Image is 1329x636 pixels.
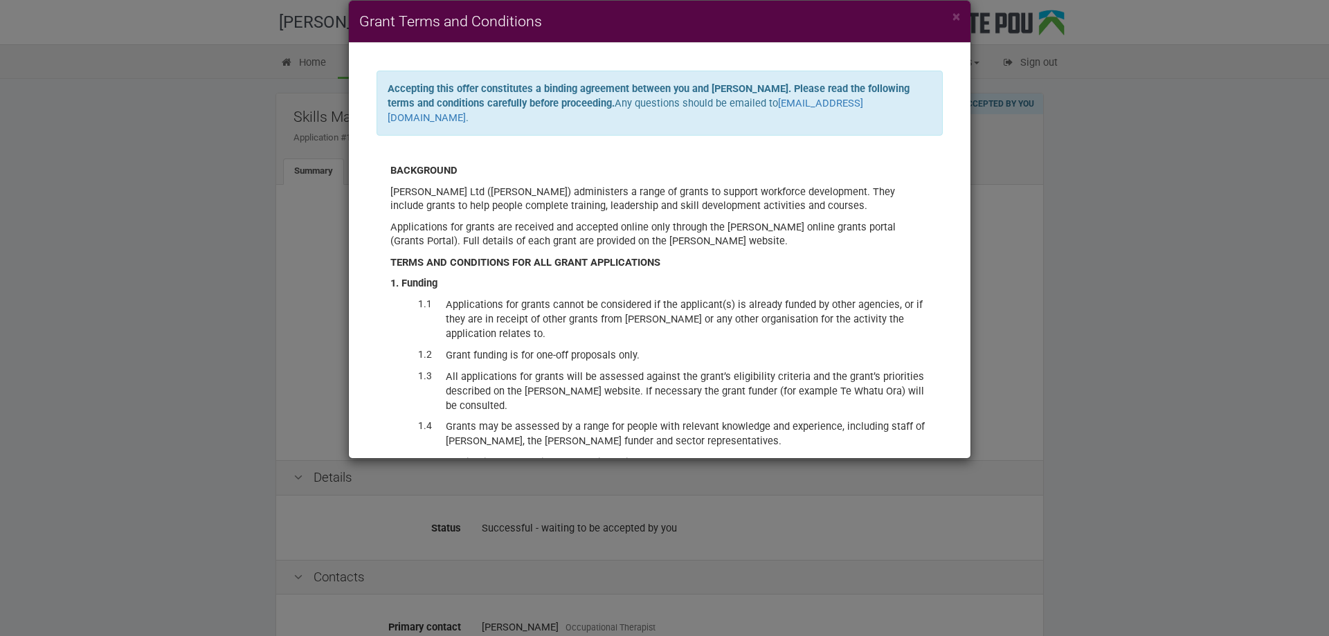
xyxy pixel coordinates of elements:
div: TERMS AND CONDITIONS FOR ALL GRANT APPLICATIONS [390,255,929,270]
a: [EMAIL_ADDRESS][DOMAIN_NAME] [388,97,863,124]
dt: 1.5 [390,455,432,469]
dd: Grants may be assessed by a range for people with relevant knowledge and experience, including st... [446,419,929,448]
p: Applications for grants are received and accepted online only through the [PERSON_NAME] online gr... [390,220,929,248]
dt: 1.2 [390,348,432,362]
dd: Applications for grants cannot be considered if the applicant(s) is already funded by other agenc... [446,298,929,341]
dd: Applications for funding must be inclusive of GST. [446,455,929,470]
dt: 1.1 [390,298,432,311]
dt: 1.3 [390,370,432,383]
dd: All applications for grants will be assessed against the grant’s eligibility criteria and the gra... [446,370,929,413]
div: BACKGROUND [390,163,929,178]
dd: Grant funding is for one-off proposals only. [446,348,929,363]
h4: Grant Terms and Conditions [359,11,960,32]
dt: 1.4 [390,419,432,433]
div: 1. Funding [390,276,929,291]
span: × [952,8,960,25]
b: Accepting this offer constitutes a binding agreement between you and [PERSON_NAME]. Please read t... [388,82,910,109]
button: Close [952,10,960,24]
div: Any questions should be emailed to . [377,71,943,136]
p: [PERSON_NAME] Ltd ([PERSON_NAME]) administers a range of grants to support workforce development.... [390,185,929,213]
